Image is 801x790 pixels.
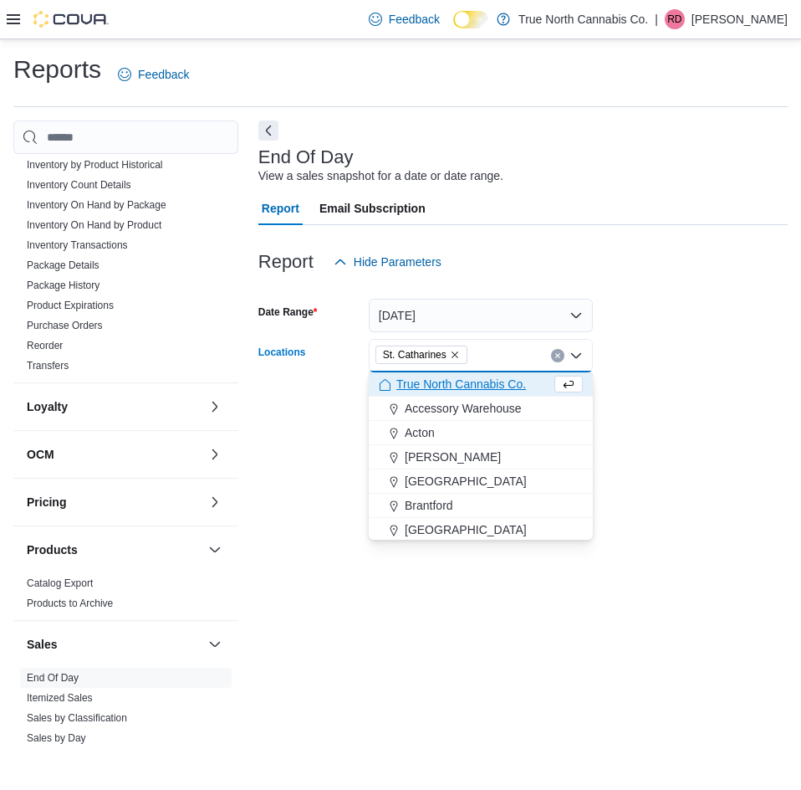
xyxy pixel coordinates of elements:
span: Itemized Sales [27,691,93,705]
button: Brantford [369,494,593,518]
h3: Products [27,541,78,558]
span: Brantford [405,497,453,514]
button: Pricing [205,492,225,512]
span: Product Expirations [27,299,114,312]
button: Remove St. Catharines from selection in this group [450,350,460,360]
a: Inventory On Hand by Product [27,219,161,231]
span: Sales by Day [27,731,86,745]
button: [GEOGRAPHIC_DATA] [369,518,593,542]
span: Sales by Classification [27,711,127,725]
button: Products [27,541,202,558]
a: Package History [27,280,99,291]
span: Inventory On Hand by Product [27,218,161,232]
span: Inventory by Product Historical [27,158,163,172]
span: Hide Parameters [354,254,441,270]
p: [PERSON_NAME] [691,9,788,29]
span: Purchase Orders [27,319,103,332]
span: Acton [405,424,435,441]
a: Inventory Count Details [27,179,131,191]
p: | [655,9,658,29]
span: Inventory Transactions [27,239,128,252]
a: Sales by Classification [27,712,127,724]
a: Transfers [27,360,69,372]
h3: Loyalty [27,398,68,415]
label: Date Range [258,305,318,319]
span: End Of Day [27,671,79,685]
span: Feedback [389,11,440,28]
span: Email Subscription [319,192,426,225]
span: Report [262,192,299,225]
div: Inventory [13,135,238,382]
a: End Of Day [27,672,79,684]
a: Purchase Orders [27,320,103,331]
h3: End Of Day [258,147,354,167]
a: Catalog Export [27,577,93,589]
span: RD [667,9,681,29]
button: [GEOGRAPHIC_DATA] [369,469,593,494]
a: Reorder [27,340,63,351]
button: Pricing [27,494,202,510]
span: Products to Archive [27,597,113,610]
button: Products [205,540,225,560]
button: [PERSON_NAME] [369,445,593,469]
span: Inventory On Hand by Package [27,198,166,212]
button: OCM [27,446,202,463]
span: [PERSON_NAME] [405,449,501,465]
h3: Report [258,252,314,272]
a: Itemized Sales [27,692,93,704]
a: Feedback [362,3,446,36]
span: [GEOGRAPHIC_DATA] [405,473,527,490]
button: Hide Parameters [327,245,448,279]
input: Dark Mode [453,11,488,28]
button: Accessory Warehouse [369,397,593,421]
a: Package Details [27,259,99,271]
button: Close list of options [569,349,583,362]
a: Inventory On Hand by Package [27,199,166,211]
span: True North Cannabis Co. [396,376,526,392]
button: Acton [369,421,593,445]
button: Sales [205,634,225,654]
span: Accessory Warehouse [405,400,522,417]
button: Next [258,121,278,141]
span: Package History [27,279,99,292]
a: Feedback [111,58,196,91]
span: Catalog Export [27,577,93,590]
button: Sales [27,636,202,653]
label: Locations [258,346,306,359]
div: Products [13,573,238,620]
a: Inventory Transactions [27,239,128,251]
button: Loyalty [27,398,202,415]
a: Sales by Day [27,732,86,744]
div: Randy Dunbar [665,9,685,29]
a: Products to Archive [27,598,113,609]
span: Transfers [27,359,69,372]
a: Inventory by Product Historical [27,159,163,171]
p: True North Cannabis Co. [518,9,648,29]
span: St. Catharines [375,346,467,364]
h3: OCM [27,446,54,463]
span: Feedback [138,66,189,83]
button: [DATE] [369,299,593,332]
span: Dark Mode [453,28,454,29]
button: Clear input [551,349,564,362]
h3: Pricing [27,494,66,510]
span: [GEOGRAPHIC_DATA] [405,521,527,538]
h3: Sales [27,636,58,653]
h1: Reports [13,53,101,86]
div: View a sales snapshot for a date or date range. [258,167,503,185]
button: True North Cannabis Co. [369,372,593,397]
img: Cova [33,11,109,28]
span: St. Catharines [383,346,446,363]
button: OCM [205,444,225,464]
span: Inventory Count Details [27,178,131,192]
a: Product Expirations [27,300,114,311]
button: Loyalty [205,397,225,417]
span: Reorder [27,339,63,352]
span: Package Details [27,259,99,272]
